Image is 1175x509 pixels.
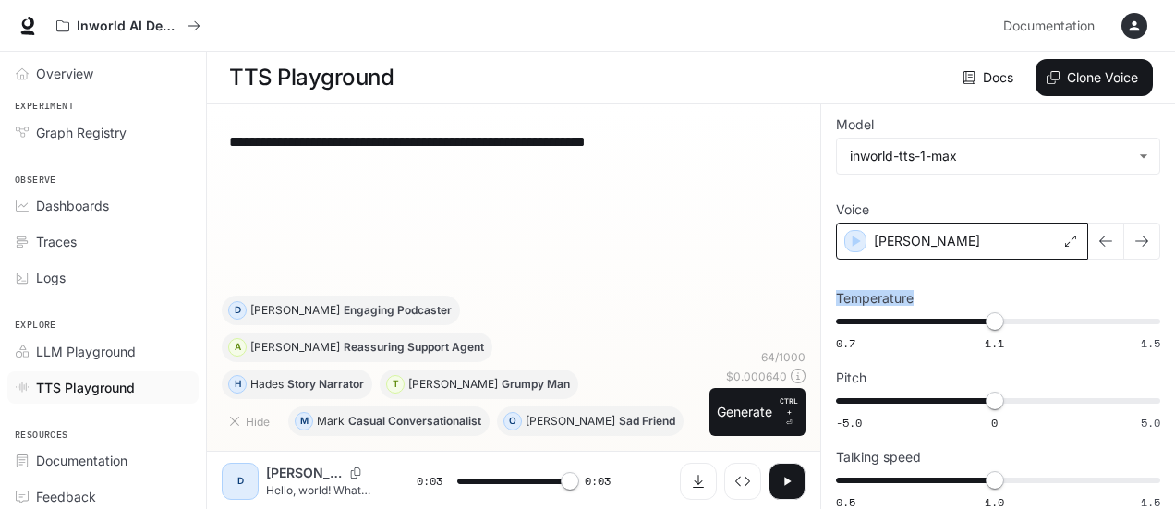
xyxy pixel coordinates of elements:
a: Dashboards [7,189,199,222]
span: 5.0 [1141,415,1160,430]
div: D [229,296,246,325]
button: Clone Voice [1036,59,1153,96]
div: inworld-tts-1-max [837,139,1159,174]
button: Hide [222,406,281,436]
span: 0:03 [585,472,611,491]
p: Pitch [836,371,866,384]
button: Copy Voice ID [343,467,369,479]
span: Documentation [36,451,127,470]
button: Download audio [680,463,717,500]
span: Graph Registry [36,123,127,142]
p: [PERSON_NAME] [266,464,343,482]
p: Reassuring Support Agent [344,342,484,353]
span: Feedback [36,487,96,506]
button: GenerateCTRL +⏎ [709,388,806,436]
button: HHadesStory Narrator [222,370,372,399]
a: Docs [959,59,1021,96]
div: H [229,370,246,399]
a: Traces [7,225,199,258]
div: O [504,406,521,436]
p: Hello, world! What a wonderful day to be a text-to-speech model! [266,482,372,498]
div: D [225,467,255,496]
span: -5.0 [836,415,862,430]
div: inworld-tts-1-max [850,147,1130,165]
span: Traces [36,232,77,251]
a: Graph Registry [7,116,199,149]
span: Overview [36,64,93,83]
button: D[PERSON_NAME]Engaging Podcaster [222,296,460,325]
button: All workspaces [48,7,209,44]
p: Sad Friend [619,416,675,427]
p: [PERSON_NAME] [250,342,340,353]
p: Engaging Podcaster [344,305,452,316]
a: Documentation [996,7,1108,44]
p: Talking speed [836,451,921,464]
p: [PERSON_NAME] [874,232,980,250]
span: Logs [36,268,66,287]
a: Logs [7,261,199,294]
span: 0.7 [836,335,855,351]
a: Documentation [7,444,199,477]
p: [PERSON_NAME] [408,379,498,390]
p: Hades [250,379,284,390]
span: TTS Playground [36,378,135,397]
button: Inspect [724,463,761,500]
a: LLM Playground [7,335,199,368]
a: Overview [7,57,199,90]
h1: TTS Playground [229,59,394,96]
div: T [387,370,404,399]
span: 0:03 [417,472,442,491]
button: A[PERSON_NAME]Reassuring Support Agent [222,333,492,362]
button: O[PERSON_NAME]Sad Friend [497,406,684,436]
div: A [229,333,246,362]
span: 0 [991,415,998,430]
span: LLM Playground [36,342,136,361]
p: Inworld AI Demos [77,18,180,34]
p: Temperature [836,292,914,305]
button: T[PERSON_NAME]Grumpy Man [380,370,578,399]
p: [PERSON_NAME] [526,416,615,427]
p: Story Narrator [287,379,364,390]
a: TTS Playground [7,371,199,404]
p: CTRL + [780,395,798,418]
span: 1.5 [1141,335,1160,351]
p: Mark [317,416,345,427]
p: Casual Conversationalist [348,416,481,427]
p: Model [836,118,874,131]
span: Dashboards [36,196,109,215]
div: M [296,406,312,436]
span: 1.1 [985,335,1004,351]
p: Grumpy Man [502,379,570,390]
span: Documentation [1003,15,1095,38]
p: Voice [836,203,869,216]
button: MMarkCasual Conversationalist [288,406,490,436]
p: ⏎ [780,395,798,429]
p: [PERSON_NAME] [250,305,340,316]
